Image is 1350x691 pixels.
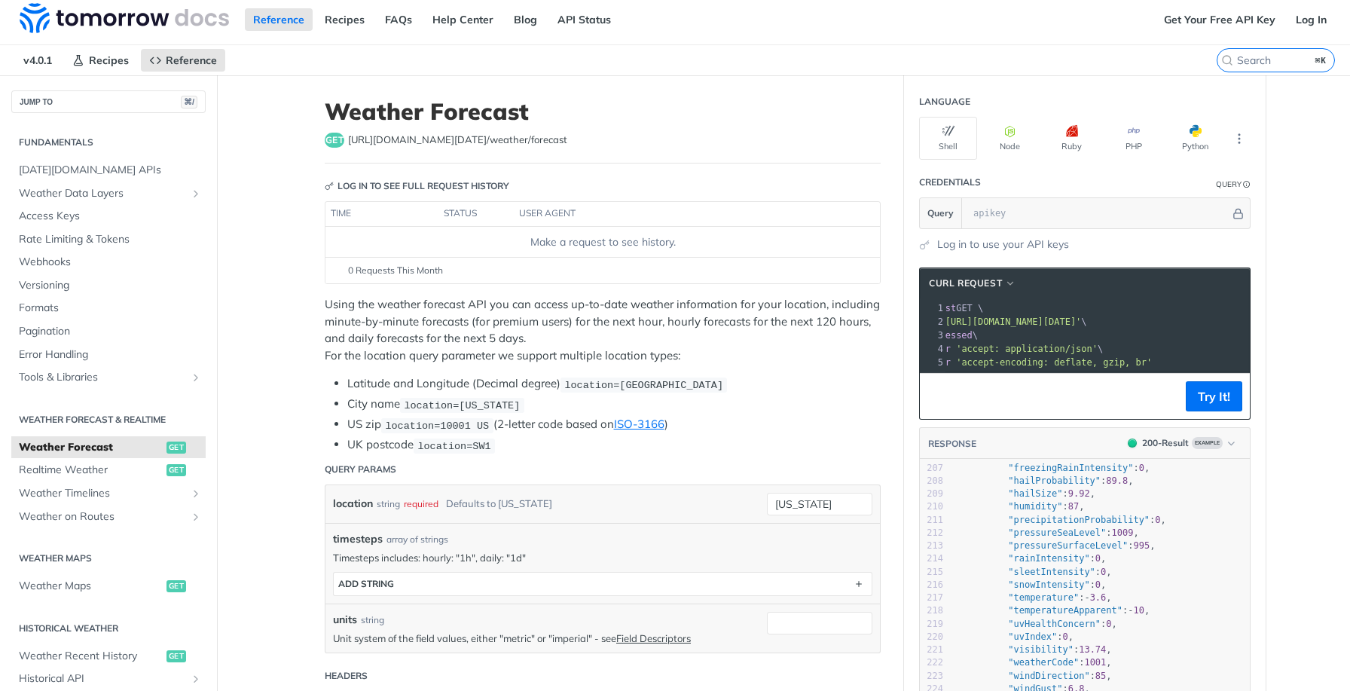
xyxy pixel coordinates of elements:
button: Show subpages for Weather on Routes [190,511,202,523]
button: Show subpages for Tools & Libraries [190,371,202,384]
button: Node [981,117,1039,160]
div: 209 [920,488,943,500]
span: 0 [1155,515,1160,525]
span: location=10001 US [385,420,489,431]
span: Rate Limiting & Tokens [19,232,202,247]
a: Weather Mapsget [11,575,206,598]
p: Timesteps includes: hourly: "1h", daily: "1d" [333,551,872,564]
span: : , [954,567,1112,577]
span: 10 [1133,605,1144,616]
span: 0 [1106,619,1111,629]
a: API Status [549,8,619,31]
span: 13.74 [1079,644,1106,655]
button: Query [920,198,962,228]
span: : , [954,644,1112,655]
a: Historical APIShow subpages for Historical API [11,668,206,690]
button: RESPONSE [927,436,977,451]
span: get [166,442,186,454]
th: user agent [514,202,850,226]
a: Help Center [424,8,502,31]
span: ⌘/ [181,96,197,109]
span: "pressureSurfaceLevel" [1008,540,1128,551]
a: Weather Data LayersShow subpages for Weather Data Layers [11,182,206,205]
a: Field Descriptors [616,632,691,644]
div: Defaults to [US_STATE] [446,493,552,515]
div: Credentials [919,176,981,189]
input: apikey [966,198,1230,228]
div: 214 [920,552,943,565]
li: UK postcode [347,436,881,454]
a: Log in to use your API keys [937,237,1069,252]
span: v4.0.1 [15,49,60,72]
a: Reference [141,49,225,72]
div: Log in to see full request history [325,179,509,193]
span: "pressureSeaLevel" [1008,527,1106,538]
span: : , [954,631,1074,642]
th: time [325,202,438,226]
button: Show subpages for Historical API [190,673,202,685]
a: Log In [1287,8,1335,31]
div: 1 [920,301,945,315]
div: 220 [920,631,943,644]
div: 217 [920,592,943,604]
button: JUMP TO⌘/ [11,90,206,113]
span: 0 [1139,463,1144,473]
button: Try It! [1186,381,1242,411]
a: Weather Forecastget [11,436,206,459]
button: Show subpages for Weather Data Layers [190,188,202,200]
svg: Key [325,182,334,191]
span: 'accept-encoding: deflate, gzip, br' [956,357,1152,368]
div: 5 [920,356,945,369]
span: Recipes [89,54,129,67]
span: Historical API [19,671,186,686]
a: Versioning [11,274,206,297]
span: : , [954,515,1166,525]
a: Formats [11,297,206,320]
span: "freezingRainIntensity" [1008,463,1133,473]
span: 89.8 [1106,475,1128,486]
span: get [166,650,186,662]
span: "snowIntensity" [1008,579,1089,590]
button: Copy to clipboard [927,385,948,408]
span: https://api.tomorrow.io/v4/weather/forecast [348,133,567,148]
span: Weather Data Layers [19,186,186,201]
li: City name [347,396,881,413]
kbd: ⌘K [1312,53,1330,68]
span: "hailProbability" [1008,475,1101,486]
a: Recipes [64,49,137,72]
span: \ [880,344,1103,354]
div: 215 [920,566,943,579]
div: required [404,493,438,515]
a: [DATE][DOMAIN_NAME] APIs [11,159,206,182]
div: QueryInformation [1216,179,1251,190]
div: string [377,493,400,515]
h2: Weather Forecast & realtime [11,413,206,427]
span: - [1084,592,1089,603]
a: Get Your Free API Key [1156,8,1284,31]
span: Weather on Routes [19,509,186,524]
span: 200 [1128,439,1137,448]
span: : , [954,619,1117,629]
div: Query Params [325,463,396,476]
a: Recipes [316,8,373,31]
span: Tools & Libraries [19,370,186,385]
span: Versioning [19,278,202,293]
span: get [166,580,186,592]
span: '[URL][DOMAIN_NAME][DATE]' [939,316,1081,327]
a: FAQs [377,8,420,31]
span: : , [954,605,1150,616]
div: 223 [920,670,943,683]
span: "rainIntensity" [1008,553,1089,564]
span: 'accept: application/json' [956,344,1098,354]
span: "visibility" [1008,644,1074,655]
label: units [333,612,357,628]
span: Weather Maps [19,579,163,594]
span: "windDirection" [1008,671,1089,681]
button: Hide [1230,206,1246,221]
div: Query [1216,179,1242,190]
div: 208 [920,475,943,488]
span: : , [954,579,1106,590]
span: get [166,464,186,476]
span: : , [954,657,1112,668]
div: 222 [920,656,943,669]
